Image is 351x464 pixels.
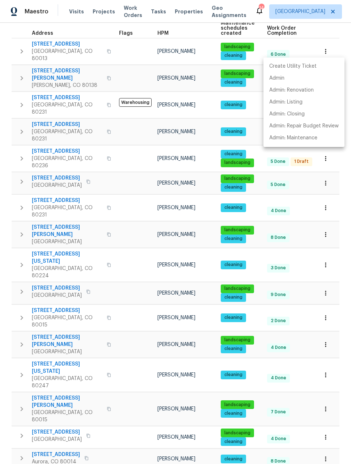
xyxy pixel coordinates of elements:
[269,75,284,82] p: Admin
[269,87,314,94] p: Admin: Renovation
[269,63,317,70] p: Create Utility Ticket
[269,98,303,106] p: Admin: Listing
[269,134,317,142] p: Admin: Maintenance
[269,110,305,118] p: Admin: Closing
[269,122,339,130] p: Admin: Repair Budget Review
